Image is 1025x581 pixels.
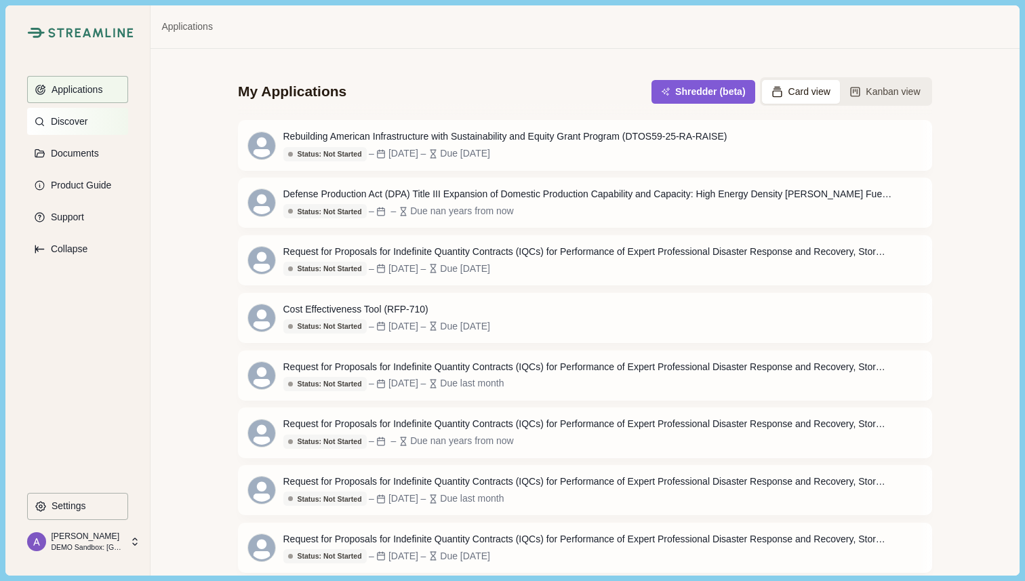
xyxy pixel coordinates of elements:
a: Streamline Climate LogoStreamline Climate Logo [27,27,128,38]
div: Due [DATE] [440,146,490,161]
a: Request for Proposals for Indefinite Quantity Contracts (IQCs) for Performance of Expert Professi... [238,407,932,458]
img: profile picture [27,532,46,551]
div: Request for Proposals for Indefinite Quantity Contracts (IQCs) for Performance of Expert Professi... [283,417,893,431]
button: Kanban view [840,80,930,104]
button: Status: Not Started [283,262,367,276]
button: Status: Not Started [283,319,367,334]
p: Applications [47,84,103,96]
div: Status: Not Started [288,437,362,446]
div: – [390,204,396,218]
button: Documents [27,140,128,167]
div: Due last month [440,492,504,506]
button: Support [27,203,128,231]
p: Settings [47,500,86,512]
div: Status: Not Started [288,495,362,504]
a: Rebuilding American Infrastructure with Sustainability and Equity Grant Program (DTOS59-25-RA-RAI... [238,120,932,170]
div: – [369,434,374,448]
div: Cost Effectiveness Tool (RFP-710) [283,302,490,317]
div: [DATE] [388,549,418,563]
div: [DATE] [388,376,418,390]
div: – [369,319,374,334]
div: – [420,492,426,506]
a: Cost Effectiveness Tool (RFP-710)Status: Not Started–[DATE]–Due [DATE] [238,293,932,343]
div: Status: Not Started [288,150,362,159]
p: Discover [46,116,87,127]
div: Status: Not Started [288,264,362,273]
p: Documents [46,148,99,159]
button: Status: Not Started [283,492,367,506]
button: Discover [27,108,128,135]
div: – [369,204,374,218]
div: – [369,549,374,563]
div: – [369,376,374,390]
div: Request for Proposals for Indefinite Quantity Contracts (IQCs) for Performance of Expert Professi... [283,245,893,259]
a: Request for Proposals for Indefinite Quantity Contracts (IQCs) for Performance of Expert Professi... [238,350,932,401]
a: Request for Proposals for Indefinite Quantity Contracts (IQCs) for Performance of Expert Professi... [238,523,932,573]
div: – [420,146,426,161]
div: – [369,146,374,161]
button: Card view [762,80,840,104]
div: [DATE] [388,262,418,276]
button: Status: Not Started [283,435,367,449]
button: Status: Not Started [283,549,367,563]
p: Collapse [46,243,87,255]
div: – [420,262,426,276]
button: Status: Not Started [283,204,367,218]
svg: avatar [248,362,275,389]
div: Due nan years from now [410,204,514,218]
div: Due [DATE] [440,549,490,563]
svg: avatar [248,477,275,504]
div: Due [DATE] [440,262,490,276]
a: Defense Production Act (DPA) Title III Expansion of Domestic Production Capability and Capacity: ... [238,178,932,228]
div: Status: Not Started [288,207,362,216]
div: Request for Proposals for Indefinite Quantity Contracts (IQCs) for Performance of Expert Professi... [283,475,893,489]
button: Expand [27,235,128,262]
p: [PERSON_NAME] [51,530,122,542]
svg: avatar [248,189,275,216]
div: – [420,549,426,563]
button: Status: Not Started [283,147,367,161]
button: Settings [27,493,128,520]
div: Defense Production Act (DPA) Title III Expansion of Domestic Production Capability and Capacity: ... [283,187,893,201]
div: Request for Proposals for Indefinite Quantity Contracts (IQCs) for Performance of Expert Professi... [283,532,893,546]
div: – [390,434,396,448]
div: Due last month [440,376,504,390]
button: Shredder (beta) [651,80,755,104]
div: My Applications [238,82,346,101]
div: [DATE] [388,492,418,506]
div: – [369,262,374,276]
div: Due nan years from now [410,434,514,448]
div: Status: Not Started [288,322,362,331]
a: Request for Proposals for Indefinite Quantity Contracts (IQCs) for Performance of Expert Professi... [238,235,932,285]
img: Streamline Climate Logo [48,28,134,38]
img: Streamline Climate Logo [27,27,44,38]
div: – [420,319,426,334]
p: Applications [161,20,213,34]
svg: avatar [248,304,275,332]
p: Support [46,212,84,223]
div: Rebuilding American Infrastructure with Sustainability and Equity Grant Program (DTOS59-25-RA-RAISE) [283,129,727,144]
div: [DATE] [388,146,418,161]
svg: avatar [248,534,275,561]
button: Product Guide [27,172,128,199]
a: Settings [27,493,128,525]
div: [DATE] [388,319,418,334]
button: Status: Not Started [283,377,367,391]
svg: avatar [248,247,275,274]
div: – [369,492,374,506]
div: Status: Not Started [288,380,362,388]
svg: avatar [248,420,275,447]
div: Due [DATE] [440,319,490,334]
p: Product Guide [46,180,112,191]
svg: avatar [248,132,275,159]
button: Applications [27,76,128,103]
div: – [420,376,426,390]
div: Status: Not Started [288,552,362,561]
div: Request for Proposals for Indefinite Quantity Contracts (IQCs) for Performance of Expert Professi... [283,360,893,374]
